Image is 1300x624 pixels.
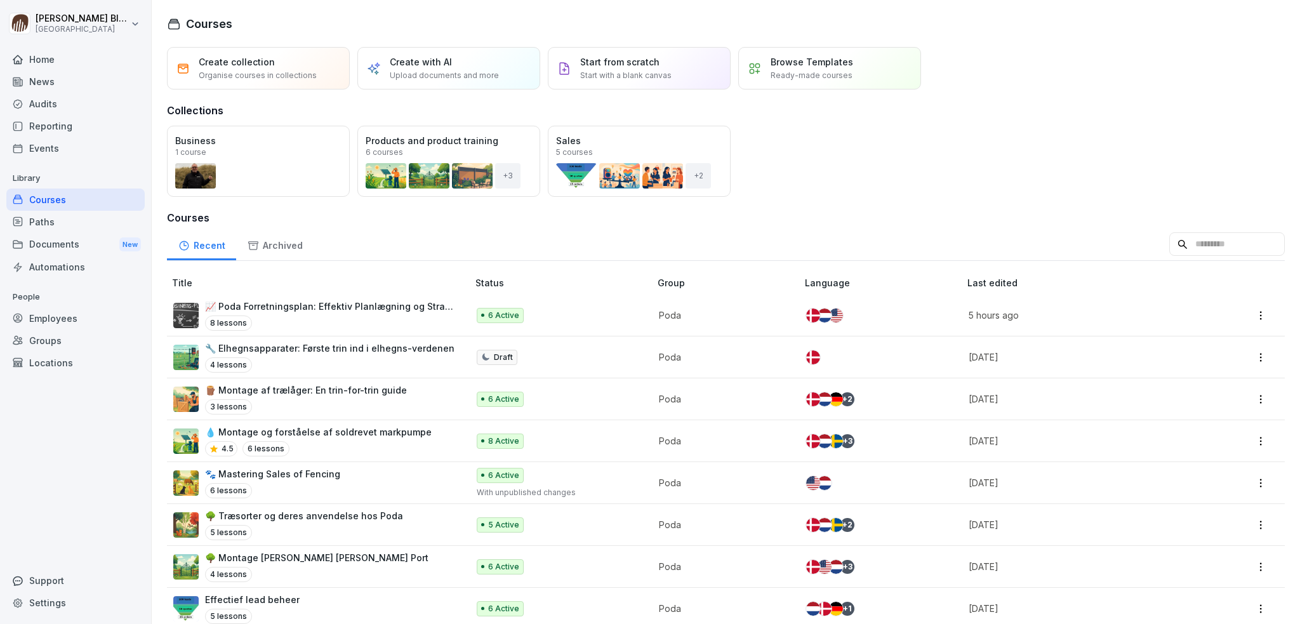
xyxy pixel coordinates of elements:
div: Automations [6,256,145,278]
p: Poda [659,434,785,448]
img: nl.svg [818,434,832,448]
p: Language [805,276,962,289]
a: Settings [6,592,145,614]
img: dk.svg [806,350,820,364]
p: 4.5 [222,443,234,455]
a: News [6,70,145,93]
div: + 2 [686,163,711,189]
p: 6 Active [488,310,519,321]
p: 5 Active [488,519,519,531]
a: Archived [236,228,314,260]
p: 6 lessons [242,441,289,456]
img: us.svg [818,560,832,574]
p: [DATE] [969,602,1188,615]
div: Events [6,137,145,159]
img: de.svg [829,602,843,616]
a: Courses [6,189,145,211]
p: Poda [659,350,785,364]
img: akw15qmbc8lz96rhhyr6ygo8.png [173,428,199,454]
p: Last edited [967,276,1204,289]
p: 🌳 Montage [PERSON_NAME] [PERSON_NAME] Port [205,551,428,564]
p: Start from scratch [580,55,660,69]
a: Reporting [6,115,145,137]
h1: Courses [186,15,232,32]
a: Sales5 courses+2 [548,126,731,197]
p: Poda [659,392,785,406]
p: 🐾 Mastering Sales of Fencing [205,467,340,481]
p: 1 course [175,149,206,156]
img: nl.svg [818,309,832,322]
a: Locations [6,352,145,374]
img: kxi8va3mi4rps8i66op2yw5d.png [173,470,199,496]
img: fj77uby0edc8j7511z6kteqq.png [173,345,199,370]
img: dk.svg [806,309,820,322]
p: Start with a blank canvas [580,70,672,81]
p: Upload documents and more [390,70,499,81]
p: 5 hours ago [969,309,1188,322]
img: nl.svg [829,560,843,574]
p: [DATE] [969,392,1188,406]
img: dk.svg [806,518,820,532]
img: dk.svg [806,392,820,406]
a: Business1 course [167,126,350,197]
p: 💧 Montage og forståelse af soldrevet markpumpe [205,425,432,439]
p: 🔧 Elhegnsapparater: Første trin ind i elhegns-verdenen [205,342,454,355]
img: us.svg [806,476,820,490]
p: [GEOGRAPHIC_DATA] [36,25,128,34]
p: Poda [659,476,785,489]
p: 5 courses [556,149,593,156]
img: se.svg [829,518,843,532]
h3: Collections [167,103,223,118]
p: [DATE] [969,434,1188,448]
p: 6 Active [488,394,519,405]
p: 6 lessons [205,483,252,498]
p: Sales [556,134,722,147]
p: 8 Active [488,435,519,447]
div: New [119,237,141,252]
p: 6 Active [488,470,519,481]
img: nl.svg [818,392,832,406]
div: + 2 [840,392,854,406]
div: Groups [6,329,145,352]
img: nl.svg [818,518,832,532]
p: 6 Active [488,561,519,573]
p: Ready-made courses [771,70,852,81]
p: 📈 Poda Forretningsplan: Effektiv Planlægning og Strategi med audiofil [205,300,455,313]
p: Poda [659,518,785,531]
a: Employees [6,307,145,329]
p: Effectief lead beheer [205,593,300,606]
img: se.svg [829,434,843,448]
a: Recent [167,228,236,260]
p: [DATE] [969,476,1188,489]
p: Group [658,276,800,289]
p: People [6,287,145,307]
p: 6 courses [366,149,403,156]
div: Support [6,569,145,592]
img: wy6jvvzx1dplnljbx559lfsf.png [173,303,199,328]
p: 6 Active [488,603,519,614]
p: Title [172,276,470,289]
div: + 2 [840,518,854,532]
a: Paths [6,211,145,233]
p: Poda [659,309,785,322]
img: jizd591trzcmgkwg7phjhdyp.png [173,554,199,580]
div: Documents [6,233,145,256]
p: Poda [659,560,785,573]
img: de.svg [829,392,843,406]
p: 5 lessons [205,609,252,624]
a: Audits [6,93,145,115]
p: 5 lessons [205,525,252,540]
p: [PERSON_NAME] Blaak [36,13,128,24]
p: Create with AI [390,55,452,69]
p: Poda [659,602,785,615]
img: dk.svg [818,602,832,616]
p: Create collection [199,55,275,69]
img: us.svg [829,309,843,322]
